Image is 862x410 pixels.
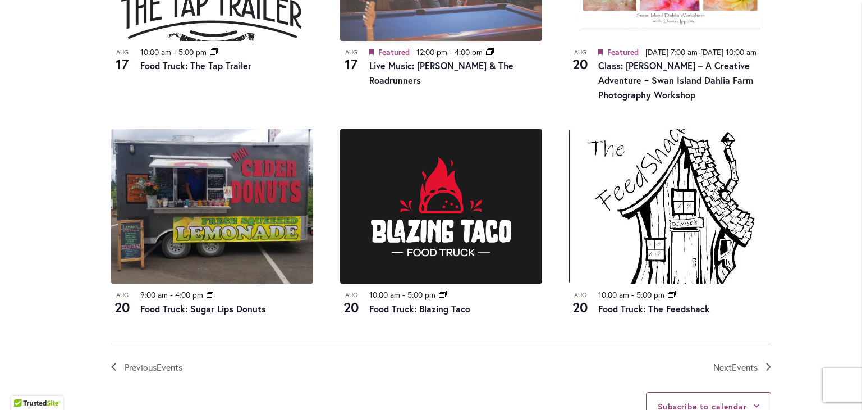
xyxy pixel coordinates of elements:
[340,54,363,74] span: 17
[175,289,203,300] time: 4:00 pm
[598,303,710,315] a: Food Truck: The Feedshack
[598,289,629,300] time: 10:00 am
[111,360,182,375] a: Previous Events
[111,129,313,284] img: Food Truck: Sugar Lips Apple Cider Donuts
[369,289,400,300] time: 10:00 am
[732,361,758,373] span: Events
[598,46,771,59] div: -
[631,289,634,300] span: -
[340,48,363,57] span: Aug
[140,47,171,57] time: 10:00 am
[402,289,405,300] span: -
[140,60,251,71] a: Food Truck: The Tap Trailer
[598,46,603,59] em: Featured
[111,290,134,300] span: Aug
[111,298,134,317] span: 20
[407,289,435,300] time: 5:00 pm
[170,289,173,300] span: -
[369,303,470,315] a: Food Truck: Blazing Taco
[450,47,452,57] span: -
[340,129,542,284] img: Blazing Taco Food Truck
[455,47,483,57] time: 4:00 pm
[157,361,182,373] span: Events
[645,47,698,57] span: [DATE] 7:00 am
[569,54,592,74] span: 20
[125,360,182,375] span: Previous
[636,289,664,300] time: 5:00 pm
[369,46,374,59] em: Featured
[8,370,40,402] iframe: Launch Accessibility Center
[173,47,176,57] span: -
[713,360,758,375] span: Next
[140,303,266,315] a: Food Truck: Sugar Lips Donuts
[569,298,592,317] span: 20
[340,298,363,317] span: 20
[178,47,207,57] time: 5:00 pm
[713,360,771,375] a: Next Events
[569,129,771,284] img: The Feedshack
[569,290,592,300] span: Aug
[111,54,134,74] span: 17
[378,47,410,57] span: Featured
[416,47,447,57] time: 12:00 pm
[140,289,168,300] time: 9:00 am
[569,48,592,57] span: Aug
[700,47,756,57] span: [DATE] 10:00 am
[369,60,513,86] a: Live Music: [PERSON_NAME] & The Roadrunners
[607,47,639,57] span: Featured
[111,48,134,57] span: Aug
[598,60,753,101] a: Class: [PERSON_NAME] – A Creative Adventure ~ Swan Island Dahlia Farm Photography Workshop
[340,290,363,300] span: Aug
